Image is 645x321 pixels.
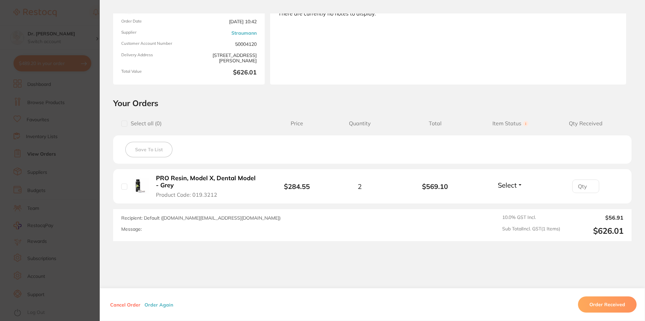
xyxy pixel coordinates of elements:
span: 50004120 [192,41,257,47]
b: $626.01 [192,69,257,76]
button: Order Received [578,296,637,313]
span: 2 [358,183,362,190]
span: Select all ( 0 ) [127,120,162,127]
span: [STREET_ADDRESS][PERSON_NAME] [192,53,257,64]
span: Quantity [322,120,397,127]
h2: Your Orders [113,98,632,108]
span: Supplier [121,30,186,36]
span: Recipient: Default ( [DOMAIN_NAME][EMAIL_ADDRESS][DOMAIN_NAME] ) [121,215,281,221]
span: Customer Account Number [121,41,186,47]
span: Total Value [121,69,186,76]
div: There are currently no notes to display. [278,10,618,17]
button: Cancel Order [108,301,142,308]
span: 10.0 % GST Incl. [502,215,560,221]
span: Delivery Address [121,53,186,64]
span: Sub Total Incl. GST ( 1 Items) [502,226,560,236]
button: Save To List [125,142,172,157]
span: Qty Received [548,120,623,127]
a: Straumann [231,30,257,36]
img: PRO Resin, Model X, Dental Model - Grey [132,178,149,194]
button: Order Again [142,301,175,308]
button: PRO Resin, Model X, Dental Model - Grey Product Code: 019.3212 [154,174,262,198]
span: Total [397,120,473,127]
output: $56.91 [566,215,623,221]
b: PRO Resin, Model X, Dental Model - Grey [156,175,260,189]
span: Item Status [473,120,548,127]
output: $626.01 [566,226,623,236]
label: Message: [121,226,142,232]
b: $284.55 [284,182,310,191]
b: $569.10 [397,183,473,190]
span: Price [272,120,322,127]
span: Order Date [121,19,186,25]
span: Product Code: 019.3212 [156,192,217,198]
span: [DATE] 10:42 [192,19,257,25]
span: Select [498,181,517,189]
input: Qty [572,180,599,193]
button: Select [496,181,525,189]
